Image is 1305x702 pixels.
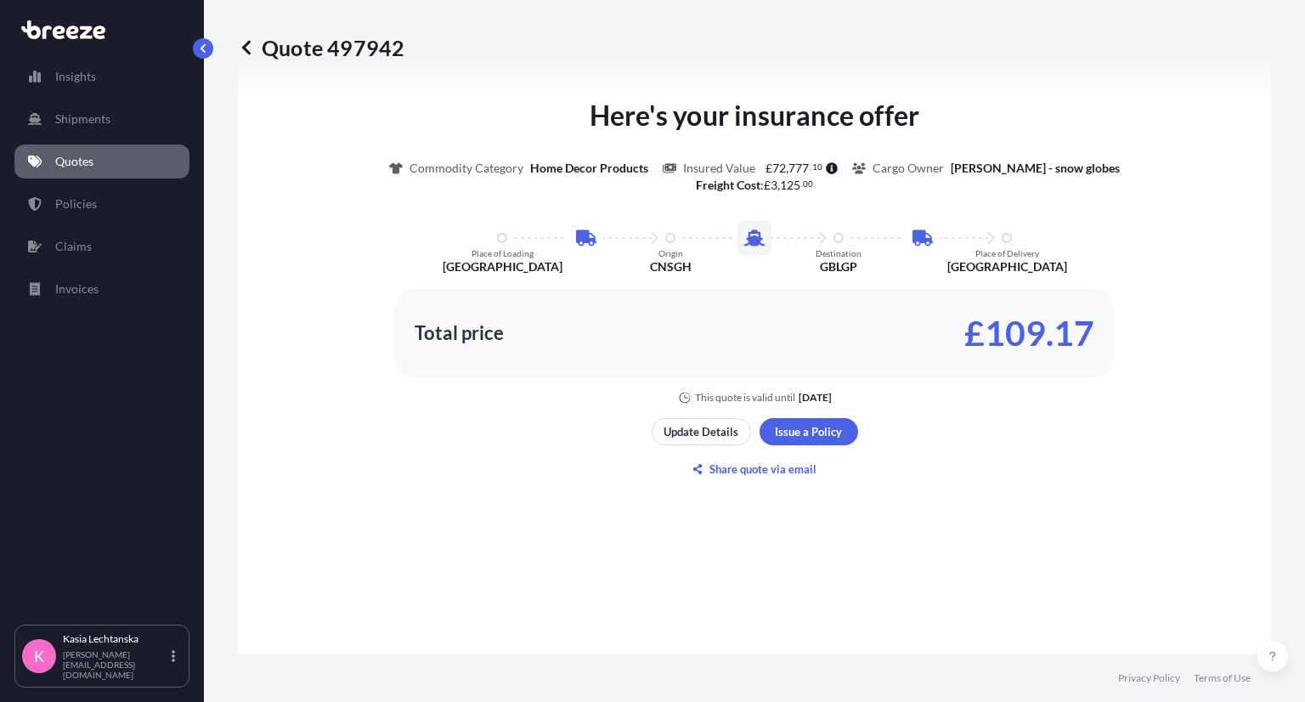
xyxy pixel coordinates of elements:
[658,248,683,258] p: Origin
[683,160,755,177] p: Insured Value
[709,461,816,478] p: Share quote via email
[650,258,692,275] p: CNSGH
[812,164,822,170] span: 10
[764,179,771,191] span: £
[14,187,189,221] a: Policies
[786,162,788,174] span: ,
[55,68,96,85] p: Insights
[799,391,832,405] p: [DATE]
[695,391,795,405] p: This quote is valid until
[777,179,780,191] span: ,
[696,178,760,192] b: Freight Cost
[975,248,1039,258] p: Place of Delivery
[652,418,751,445] button: Update Details
[803,181,813,187] span: 00
[951,160,1120,177] p: [PERSON_NAME] - snow globes
[801,181,803,187] span: .
[14,144,189,178] a: Quotes
[947,258,1067,275] p: [GEOGRAPHIC_DATA]
[652,456,858,483] button: Share quote via email
[664,423,738,440] p: Update Details
[14,272,189,306] a: Invoices
[1118,671,1180,685] a: Privacy Policy
[788,162,809,174] span: 777
[415,325,504,342] p: Total price
[760,418,858,445] button: Issue a Policy
[14,59,189,93] a: Insights
[816,248,862,258] p: Destination
[410,160,523,177] p: Commodity Category
[55,195,97,212] p: Policies
[63,649,168,680] p: [PERSON_NAME][EMAIL_ADDRESS][DOMAIN_NAME]
[1194,671,1251,685] a: Terms of Use
[55,153,93,170] p: Quotes
[775,423,842,440] p: Issue a Policy
[443,258,562,275] p: [GEOGRAPHIC_DATA]
[14,229,189,263] a: Claims
[772,162,786,174] span: 72
[472,248,534,258] p: Place of Loading
[238,34,404,61] p: Quote 497942
[873,160,944,177] p: Cargo Owner
[55,238,92,255] p: Claims
[55,110,110,127] p: Shipments
[780,179,800,191] span: 125
[765,162,772,174] span: £
[63,632,168,646] p: Kasia Lechtanska
[14,102,189,136] a: Shipments
[820,258,857,275] p: GBLGP
[55,280,99,297] p: Invoices
[771,179,777,191] span: 3
[530,160,648,177] p: Home Decor Products
[696,177,814,194] p: :
[590,95,919,136] p: Here's your insurance offer
[964,320,1094,347] p: £109.17
[810,164,811,170] span: .
[34,648,44,665] span: K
